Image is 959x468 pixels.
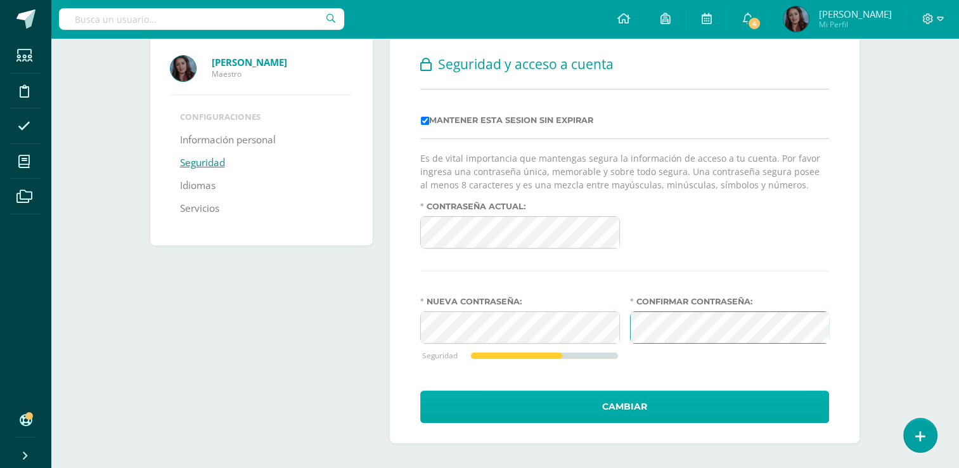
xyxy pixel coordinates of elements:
[422,350,471,360] div: Seguridad
[818,8,891,20] span: [PERSON_NAME]
[438,55,614,73] span: Seguridad y acceso a cuenta
[420,297,620,306] label: Nueva contraseña:
[420,202,620,211] label: Contraseña actual:
[212,68,352,79] span: Maestro
[171,56,196,81] img: Profile picture of Leslie Miranda
[747,16,761,30] span: 4
[420,152,829,192] p: Es de vital importancia que mantengas segura la información de acceso a tu cuenta. Por favor ingr...
[180,111,343,122] li: Configuraciones
[180,129,276,152] a: Información personal
[421,117,429,125] input: Mantener esta sesion sin expirar
[180,174,216,197] a: Idiomas
[818,19,891,30] span: Mi Perfil
[180,152,225,174] a: Seguridad
[212,56,352,68] a: [PERSON_NAME]
[421,115,593,125] label: Mantener esta sesion sin expirar
[420,391,829,423] button: Cambiar
[630,297,830,306] label: Confirmar contraseña:
[212,56,287,68] strong: [PERSON_NAME]
[783,6,809,32] img: 7527788fc198ece1fff13ce08f9bc757.png
[59,8,344,30] input: Busca un usuario...
[180,197,219,220] a: Servicios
